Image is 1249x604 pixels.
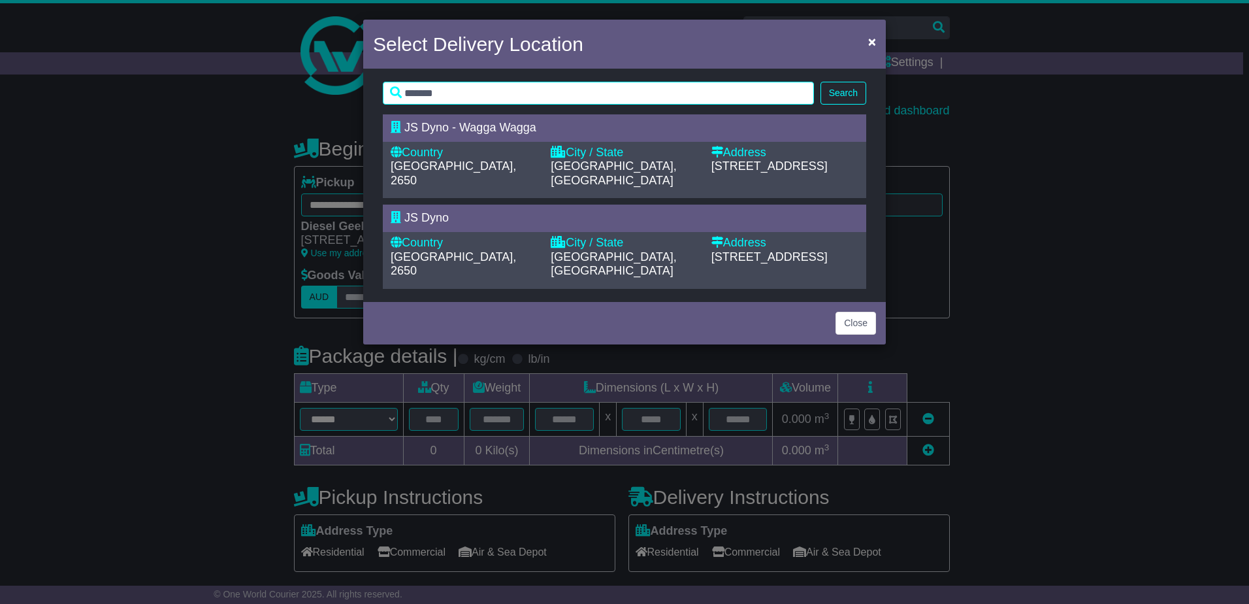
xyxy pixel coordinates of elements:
[711,146,858,160] div: Address
[391,236,538,250] div: Country
[391,250,516,278] span: [GEOGRAPHIC_DATA], 2650
[862,28,883,55] button: Close
[868,34,876,49] span: ×
[820,82,866,105] button: Search
[551,250,676,278] span: [GEOGRAPHIC_DATA], [GEOGRAPHIC_DATA]
[551,159,676,187] span: [GEOGRAPHIC_DATA], [GEOGRAPHIC_DATA]
[711,236,858,250] div: Address
[404,211,449,224] span: JS Dyno
[373,29,583,59] h4: Select Delivery Location
[391,159,516,187] span: [GEOGRAPHIC_DATA], 2650
[711,159,828,173] span: [STREET_ADDRESS]
[404,121,536,134] span: JS Dyno - Wagga Wagga
[835,312,876,335] button: Close
[711,250,828,263] span: [STREET_ADDRESS]
[551,146,698,160] div: City / State
[551,236,698,250] div: City / State
[391,146,538,160] div: Country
